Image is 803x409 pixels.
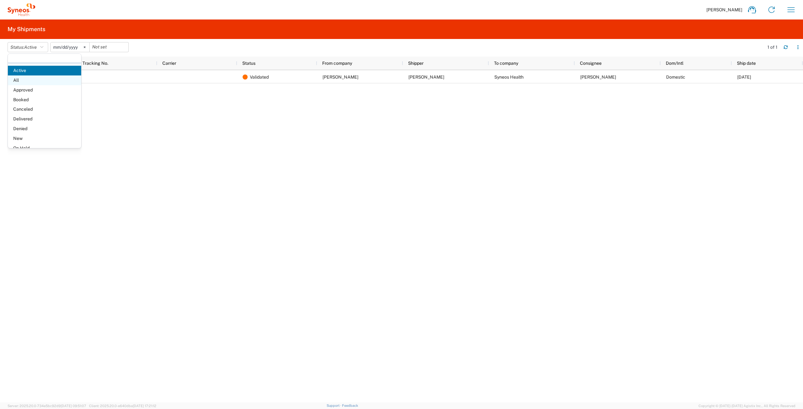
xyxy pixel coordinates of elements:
[342,404,358,407] a: Feedback
[133,404,156,408] span: [DATE] 17:21:12
[8,104,81,114] span: Canceled
[737,61,756,66] span: Ship date
[8,124,81,134] span: Denied
[8,114,81,124] span: Delivered
[494,75,524,80] span: Syneos Health
[8,25,45,33] h2: My Shipments
[408,75,444,80] span: Christian Gorski
[767,44,778,50] div: 1 of 1
[8,143,81,153] span: On Hold
[494,61,518,66] span: To company
[8,85,81,95] span: Approved
[162,61,176,66] span: Carrier
[8,75,81,85] span: All
[327,404,342,407] a: Support
[408,61,424,66] span: Shipper
[737,75,751,80] span: 09/26/2025
[666,61,683,66] span: Dom/Intl
[24,45,37,50] span: Active
[90,42,128,52] input: Not set
[323,75,358,80] span: Christian Gorski
[8,134,81,143] span: New
[699,403,795,409] span: Copyright © [DATE]-[DATE] Agistix Inc., All Rights Reserved
[666,75,685,80] span: Domestic
[8,404,86,408] span: Server: 2025.20.0-734e5bc92d9
[82,61,108,66] span: Tracking No.
[8,95,81,105] span: Booked
[580,75,616,80] span: Shannon Waters
[322,61,352,66] span: From company
[8,42,48,52] button: Status:Active
[61,404,86,408] span: [DATE] 09:51:07
[51,42,89,52] input: Not set
[8,66,81,75] span: Active
[242,61,255,66] span: Status
[89,404,156,408] span: Client: 2025.20.0-e640dba
[250,70,269,84] span: Validated
[706,7,742,13] span: [PERSON_NAME]
[580,61,602,66] span: Consignee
